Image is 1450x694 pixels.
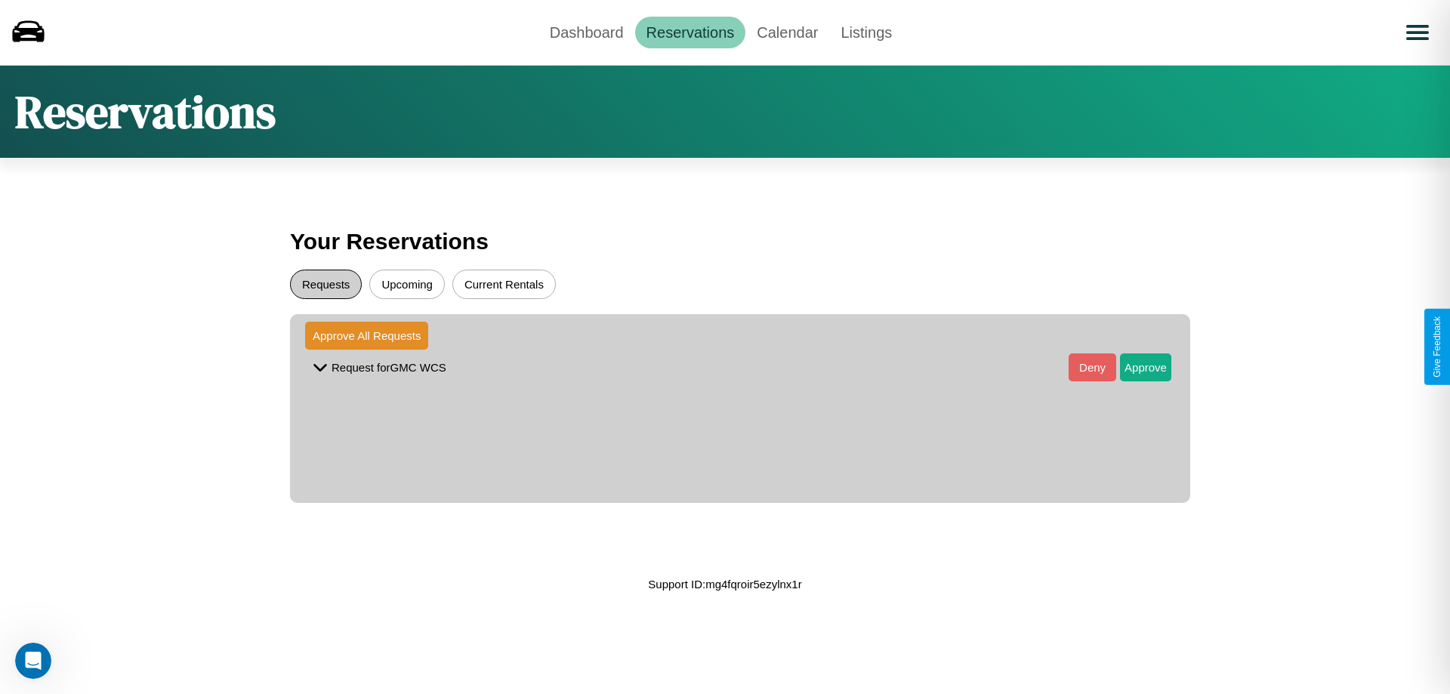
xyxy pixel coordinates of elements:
p: Request for GMC WCS [332,357,446,378]
div: Give Feedback [1432,316,1442,378]
iframe: Intercom live chat [15,643,51,679]
a: Reservations [635,17,746,48]
h3: Your Reservations [290,221,1160,262]
a: Dashboard [538,17,635,48]
p: Support ID: mg4fqroir5ezylnx1r [648,574,801,594]
button: Approve [1120,353,1171,381]
button: Deny [1069,353,1116,381]
a: Calendar [745,17,829,48]
button: Current Rentals [452,270,556,299]
button: Upcoming [369,270,445,299]
h1: Reservations [15,81,276,143]
button: Requests [290,270,362,299]
button: Open menu [1396,11,1439,54]
button: Approve All Requests [305,322,428,350]
a: Listings [829,17,903,48]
